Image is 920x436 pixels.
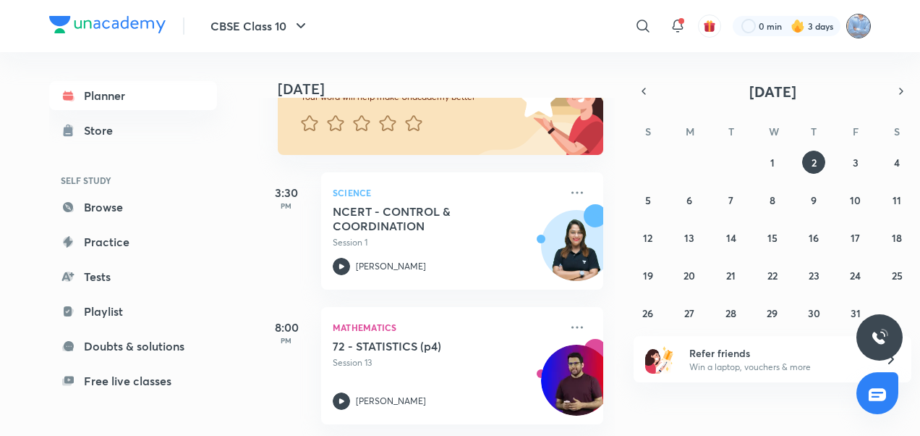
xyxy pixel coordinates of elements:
abbr: October 28, 2025 [725,306,736,320]
abbr: Friday [853,125,859,138]
abbr: October 16, 2025 [809,231,819,245]
button: October 19, 2025 [636,264,660,287]
a: Playlist [49,297,217,326]
h6: Refer friends [689,345,867,361]
abbr: October 25, 2025 [892,269,903,282]
button: October 26, 2025 [636,301,660,324]
abbr: October 23, 2025 [809,269,819,282]
a: Company Logo [49,16,166,37]
img: Company Logo [49,16,166,33]
abbr: October 2, 2025 [812,156,817,169]
button: October 31, 2025 [844,301,867,324]
button: October 25, 2025 [885,264,908,287]
abbr: Wednesday [769,125,779,138]
img: ttu [871,329,888,346]
img: sukhneet singh sidhu [846,14,871,38]
button: October 2, 2025 [802,151,825,174]
button: avatar [698,14,721,38]
a: Store [49,116,217,145]
abbr: October 15, 2025 [767,231,778,245]
button: October 14, 2025 [720,226,743,249]
abbr: October 22, 2025 [767,269,778,282]
button: October 4, 2025 [885,151,908,174]
abbr: October 30, 2025 [808,306,820,320]
abbr: October 17, 2025 [851,231,860,245]
abbr: October 19, 2025 [643,269,653,282]
img: referral [645,345,674,374]
abbr: Saturday [894,125,900,138]
abbr: Tuesday [728,125,734,138]
a: Free live classes [49,366,217,395]
abbr: October 13, 2025 [684,231,694,245]
button: CBSE Class 10 [202,12,318,41]
abbr: October 5, 2025 [645,193,651,207]
a: Browse [49,193,217,222]
abbr: October 24, 2025 [850,269,861,282]
abbr: October 29, 2025 [767,306,778,320]
abbr: Sunday [645,125,651,138]
abbr: October 8, 2025 [770,193,775,207]
abbr: October 9, 2025 [811,193,817,207]
a: Planner [49,81,217,110]
img: streak [791,19,805,33]
button: October 21, 2025 [720,264,743,287]
abbr: October 1, 2025 [770,156,775,169]
abbr: October 26, 2025 [642,306,653,320]
a: Doubts & solutions [49,332,217,361]
button: October 12, 2025 [636,226,660,249]
h5: 72 - STATISTICS (p4) [333,339,513,353]
abbr: Thursday [811,125,817,138]
p: PM [257,201,315,210]
abbr: October 20, 2025 [683,269,695,282]
button: October 3, 2025 [844,151,867,174]
abbr: October 3, 2025 [853,156,859,169]
h6: SELF STUDY [49,168,217,193]
button: October 28, 2025 [720,301,743,324]
button: October 22, 2025 [761,264,784,287]
abbr: October 4, 2025 [894,156,900,169]
button: October 7, 2025 [720,188,743,211]
abbr: October 31, 2025 [851,306,861,320]
button: October 20, 2025 [678,264,701,287]
h4: [DATE] [278,80,618,98]
p: Science [333,184,560,201]
button: [DATE] [654,81,891,101]
abbr: October 6, 2025 [686,193,692,207]
p: Session 1 [333,236,560,249]
abbr: October 12, 2025 [643,231,652,245]
a: Practice [49,227,217,256]
p: PM [257,336,315,345]
a: Tests [49,262,217,291]
button: October 6, 2025 [678,188,701,211]
button: October 8, 2025 [761,188,784,211]
abbr: October 27, 2025 [684,306,694,320]
abbr: October 11, 2025 [893,193,901,207]
button: October 27, 2025 [678,301,701,324]
button: October 16, 2025 [802,226,825,249]
abbr: October 10, 2025 [850,193,861,207]
abbr: October 7, 2025 [728,193,733,207]
h5: 8:00 [257,319,315,336]
abbr: October 18, 2025 [892,231,902,245]
button: October 30, 2025 [802,301,825,324]
abbr: October 14, 2025 [726,231,736,245]
span: [DATE] [749,82,796,101]
button: October 23, 2025 [802,264,825,287]
img: avatar [703,20,716,33]
button: October 9, 2025 [802,188,825,211]
button: October 11, 2025 [885,188,908,211]
button: October 18, 2025 [885,226,908,249]
abbr: Monday [686,125,694,138]
p: Mathematics [333,319,560,336]
h5: 3:30 [257,184,315,201]
p: [PERSON_NAME] [356,260,426,273]
img: Avatar [542,218,611,288]
h5: NCERT - CONTROL & COORDINATION [333,204,513,233]
p: Session 13 [333,356,560,369]
button: October 1, 2025 [761,151,784,174]
button: October 29, 2025 [761,301,784,324]
div: Store [84,122,122,139]
button: October 13, 2025 [678,226,701,249]
p: [PERSON_NAME] [356,395,426,408]
button: October 15, 2025 [761,226,784,249]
